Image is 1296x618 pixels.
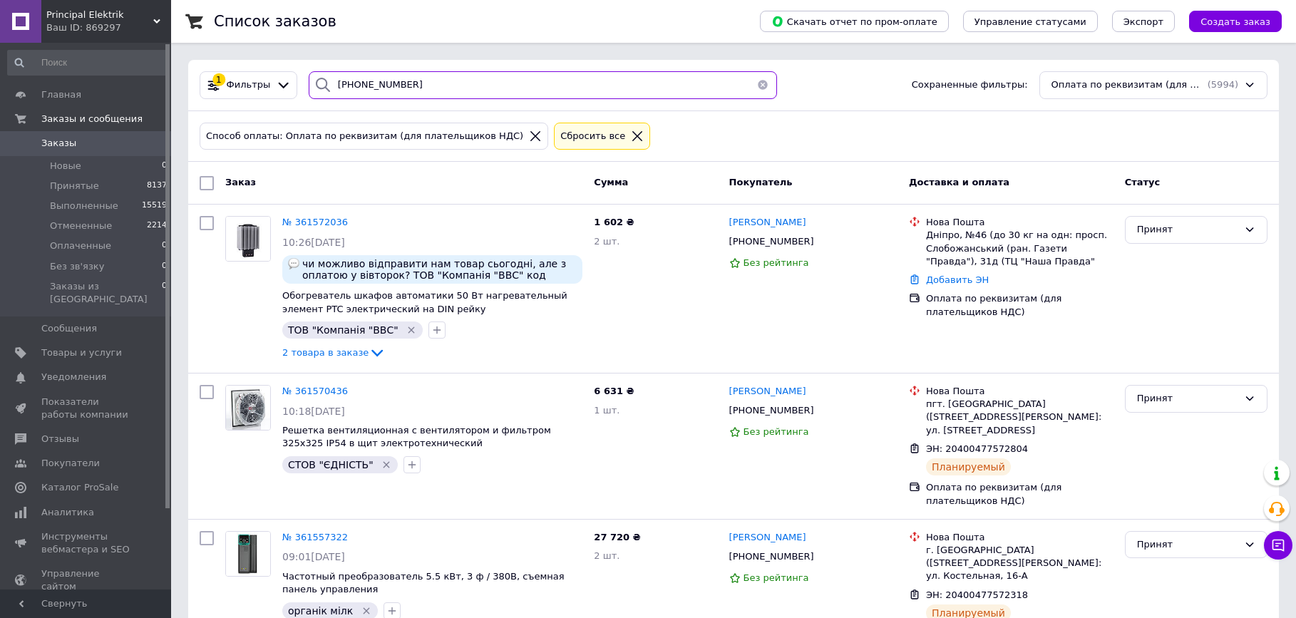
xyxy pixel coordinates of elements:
span: Каталог ProSale [41,481,118,494]
button: Создать заказ [1189,11,1282,32]
div: пгт. [GEOGRAPHIC_DATA] ([STREET_ADDRESS][PERSON_NAME]: ул. [STREET_ADDRESS] [926,398,1114,437]
span: Отмененные [50,220,112,232]
span: 8137 [147,180,167,192]
span: 2 товара в заказе [282,347,369,358]
div: Ваш ID: 869297 [46,21,171,34]
span: Выполненные [50,200,118,212]
button: Экспорт [1112,11,1175,32]
span: [PERSON_NAME] [729,386,806,396]
input: Поиск [7,50,168,76]
div: Оплата по реквизитам (для плательщиков НДС) [926,481,1114,507]
span: Principal Elektrik [46,9,153,21]
span: Управление статусами [974,16,1086,27]
span: СТОВ "ЄДНІСТЬ" [288,459,374,470]
div: Нова Пошта [926,531,1114,544]
span: Сохраненные фильтры: [912,78,1028,92]
button: Чат с покупателем [1264,531,1292,560]
span: Инструменты вебмастера и SEO [41,530,132,556]
a: Добавить ЭН [926,274,989,285]
span: Оплата по реквизитам (для плательщиков НДС) [1051,78,1205,92]
img: Фото товару [226,532,270,576]
img: Фото товару [226,386,270,430]
span: 2 шт. [594,236,619,247]
a: Создать заказ [1175,16,1282,26]
span: Доставка и оплата [909,177,1009,187]
span: Покупатель [729,177,793,187]
span: Аналитика [41,506,94,519]
input: Поиск по номеру заказа, ФИО покупателя, номеру телефона, Email, номеру накладной [309,71,777,99]
span: Без рейтинга [744,257,809,268]
a: [PERSON_NAME] [729,216,806,230]
div: Нова Пошта [926,385,1114,398]
div: Принят [1137,222,1238,237]
span: Заказ [225,177,256,187]
span: чи можливо відправити нам товар сьогодні, але з оплатою у вівторок? ТОВ "Компанiя "ВВС" код ЕДРПО... [302,258,577,281]
span: Новые [50,160,81,172]
span: [PHONE_NUMBER] [729,551,814,562]
span: органік мілк [288,605,353,617]
span: Оплаченные [50,240,111,252]
a: Обогреватель шкафов автоматики 50 Вт нагревательный элемент PTC электрический на DIN рейку [282,290,567,314]
span: 2214 [147,220,167,232]
span: 10:26[DATE] [282,237,345,248]
div: Планируемый [926,458,1011,475]
a: 2 товара в заказе [282,347,386,358]
a: Фото товару [225,531,271,577]
span: Товары и услуги [41,346,122,359]
a: Фото товару [225,216,271,262]
a: Решетка вентиляционная с вентилятором и фильтром 325х325 IP54 в щит электротехнический [282,425,551,449]
span: 0 [162,240,167,252]
span: Уведомления [41,371,106,383]
span: Без рейтинга [744,572,809,583]
div: Дніпро, №46 (до 30 кг на одн: просп. Слобожанський (ран. Газети "Правда"), 31д (ТЦ "Наша Правда" [926,229,1114,268]
a: № 361570436 [282,386,348,396]
span: Покупатели [41,457,100,470]
span: Сумма [594,177,628,187]
span: Без рейтинга [744,426,809,437]
span: Сообщения [41,322,97,335]
span: [PHONE_NUMBER] [729,236,814,247]
img: :speech_balloon: [288,258,299,269]
span: 15519 [142,200,167,212]
span: Главная [41,88,81,101]
span: Без зв'язку [50,260,104,273]
a: Фото товару [225,385,271,431]
span: [PERSON_NAME] [729,217,806,227]
span: Создать заказ [1200,16,1270,27]
a: № 361572036 [282,217,348,227]
span: Отзывы [41,433,79,446]
span: [PHONE_NUMBER] [729,405,814,416]
img: Фото товару [226,217,270,261]
span: 1 602 ₴ [594,217,634,227]
div: 1 [212,73,225,86]
a: [PERSON_NAME] [729,385,806,398]
div: Способ оплаты: Оплата по реквизитам (для плательщиков НДС) [203,129,526,144]
span: Заказы из [GEOGRAPHIC_DATA] [50,280,162,306]
span: (5994) [1208,79,1238,90]
span: Заказы и сообщения [41,113,143,125]
span: Управление сайтом [41,567,132,593]
svg: Удалить метку [406,324,417,336]
span: Скачать отчет по пром-оплате [771,15,937,28]
span: 0 [162,280,167,306]
span: Фильтры [227,78,271,92]
div: Нова Пошта [926,216,1114,229]
a: Частотный преобразователь 5.5 кВт, 3 ф / 380В, съемная панель управления [282,571,565,595]
button: Очистить [749,71,777,99]
span: 27 720 ₴ [594,532,640,542]
div: Сбросить все [557,129,628,144]
button: Скачать отчет по пром-оплате [760,11,949,32]
span: ЭН: 20400477572318 [926,589,1028,600]
span: [PERSON_NAME] [729,532,806,542]
span: Статус [1125,177,1161,187]
span: 6 631 ₴ [594,386,634,396]
div: Принят [1137,537,1238,552]
svg: Удалить метку [361,605,372,617]
a: № 361557322 [282,532,348,542]
span: 0 [162,260,167,273]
